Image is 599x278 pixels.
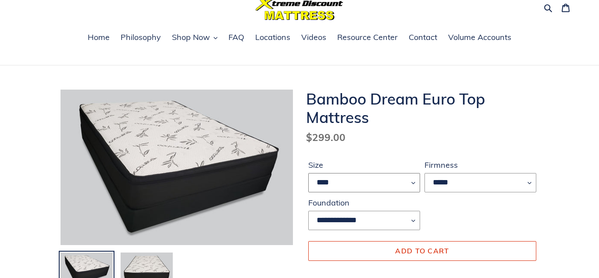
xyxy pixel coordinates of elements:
a: Philosophy [116,31,165,44]
button: Shop Now [168,31,222,44]
span: Add to cart [395,246,449,255]
a: Resource Center [333,31,402,44]
span: Philosophy [121,32,161,43]
a: Volume Accounts [444,31,516,44]
a: Home [83,31,114,44]
span: $299.00 [306,131,346,144]
span: FAQ [228,32,244,43]
label: Foundation [308,197,420,209]
label: Size [308,159,420,171]
span: Resource Center [337,32,398,43]
span: Locations [255,32,290,43]
span: Volume Accounts [448,32,511,43]
span: Contact [409,32,437,43]
span: Home [88,32,110,43]
span: Videos [301,32,326,43]
button: Add to cart [308,241,536,260]
a: Contact [404,31,442,44]
a: Videos [297,31,331,44]
h1: Bamboo Dream Euro Top Mattress [306,90,538,126]
a: FAQ [224,31,249,44]
label: Firmness [424,159,536,171]
a: Locations [251,31,295,44]
span: Shop Now [172,32,210,43]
